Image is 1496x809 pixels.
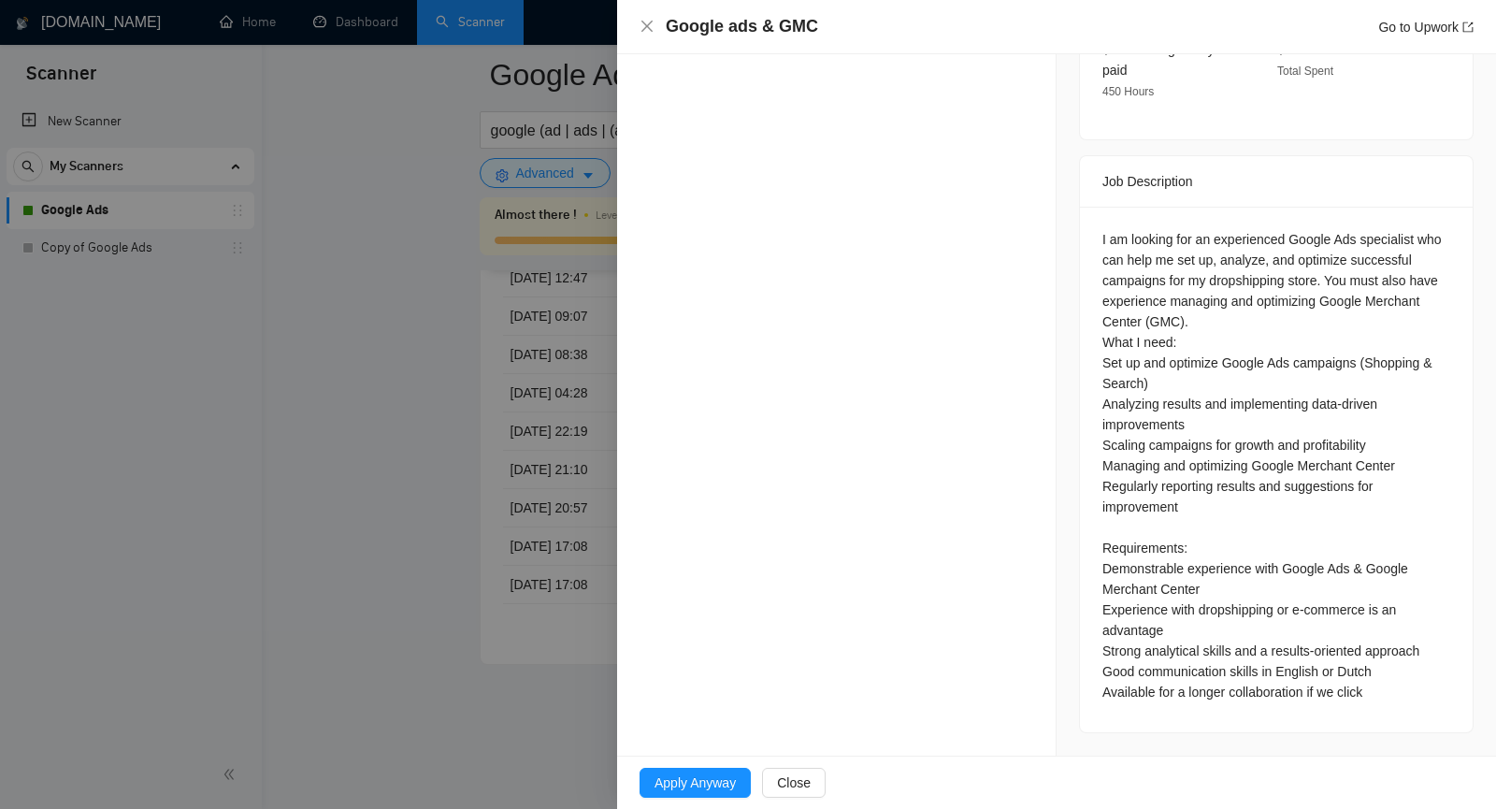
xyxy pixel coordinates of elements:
span: export [1462,22,1474,33]
span: Close [777,773,811,793]
div: Job Description [1102,156,1450,207]
button: Close [762,768,826,798]
div: I am looking for an experienced Google Ads specialist who can help me set up, analyze, and optimi... [1102,229,1450,702]
button: Close [640,19,654,35]
span: Total Spent [1277,65,1333,78]
span: close [640,19,654,34]
button: Apply Anyway [640,768,751,798]
span: 450 Hours [1102,85,1154,98]
a: Go to Upworkexport [1378,20,1474,35]
h4: Google ads & GMC [666,15,818,38]
span: Apply Anyway [654,773,736,793]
